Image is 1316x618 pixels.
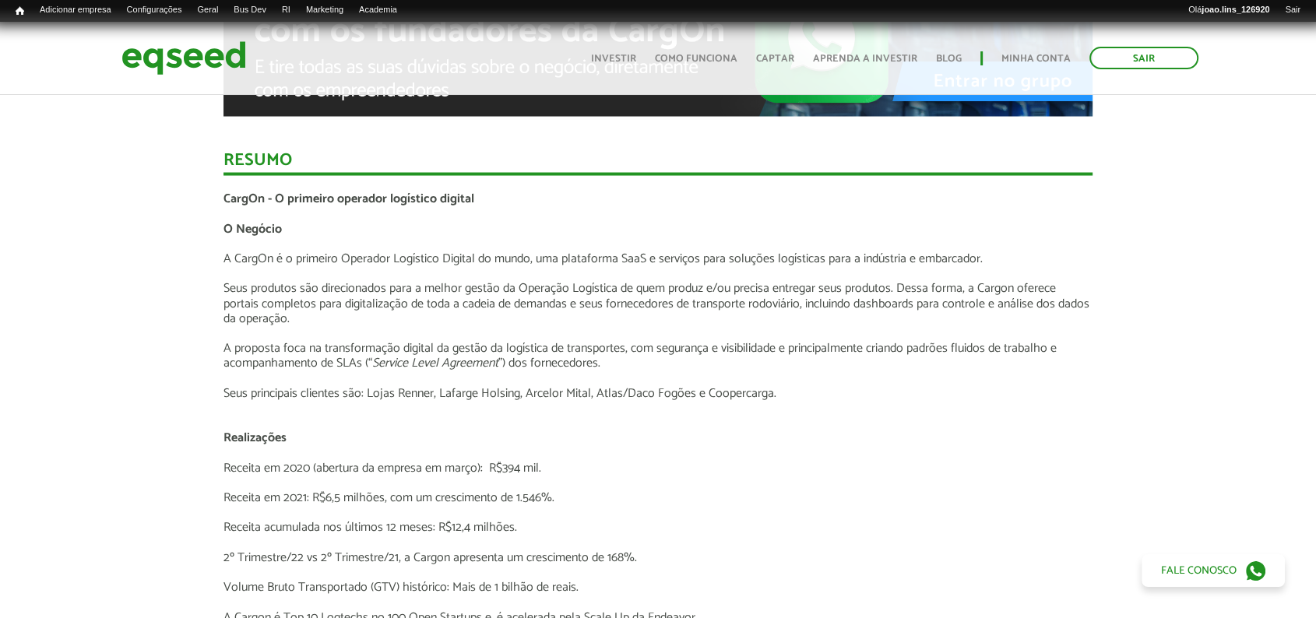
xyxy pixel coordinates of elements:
a: Geral [189,4,226,16]
strong: joao.lins_126920 [1202,5,1269,14]
p: Seus produtos são direcionados para a melhor gestão da Operação Logística de quem produz e/ou pre... [223,281,1093,326]
a: Aprenda a investir [813,54,917,64]
a: Como funciona [655,54,737,64]
a: Academia [351,4,405,16]
div: Resumo [223,152,1093,176]
strong: O Negócio [223,219,282,240]
a: Investir [591,54,636,64]
a: Blog [936,54,962,64]
a: Minha conta [1001,54,1071,64]
p: 2º Trimestre/22 vs 2º Trimestre/21, a Cargon apresenta um crescimento de 168%. [223,550,1093,565]
span: Início [16,5,24,16]
p: Receita em 2021: R$6,5 milhões, com um crescimento de 1.546%. [223,490,1093,505]
a: Configurações [119,4,190,16]
em: Service Level Agreement [372,353,498,374]
a: Sair [1089,47,1198,69]
p: Receita acumulada nos últimos 12 meses: R$12,4 milhões. [223,520,1093,535]
strong: Realizações [223,427,287,448]
strong: CargOn - O primeiro operador logístico digital [223,188,474,209]
a: Fale conosco [1142,554,1285,587]
p: A proposta foca na transformação digital da gestão da logística de transportes, com segurança e v... [223,341,1093,370]
a: Olájoao.lins_126920 [1181,4,1277,16]
a: Início [8,4,32,19]
p: A CargOn é o primeiro Operador Logístico Digital do mundo, uma plataforma SaaS e serviços para so... [223,251,1093,266]
p: Receita em 2020 (abertura da empresa em março): R$394 mil. [223,461,1093,476]
a: Marketing [298,4,351,16]
a: Sair [1277,4,1308,16]
img: EqSeed [121,37,246,79]
p: Volume Bruto Transportado (GTV) histórico: Mais de 1 bilhão de reais. [223,580,1093,595]
p: Seus principais clientes são: Lojas Renner, Lafarge Holsing, Arcelor Mital, Atlas/Daco Fogões e C... [223,386,1093,401]
a: RI [274,4,298,16]
a: Adicionar empresa [32,4,119,16]
a: Captar [756,54,794,64]
a: Bus Dev [226,4,274,16]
